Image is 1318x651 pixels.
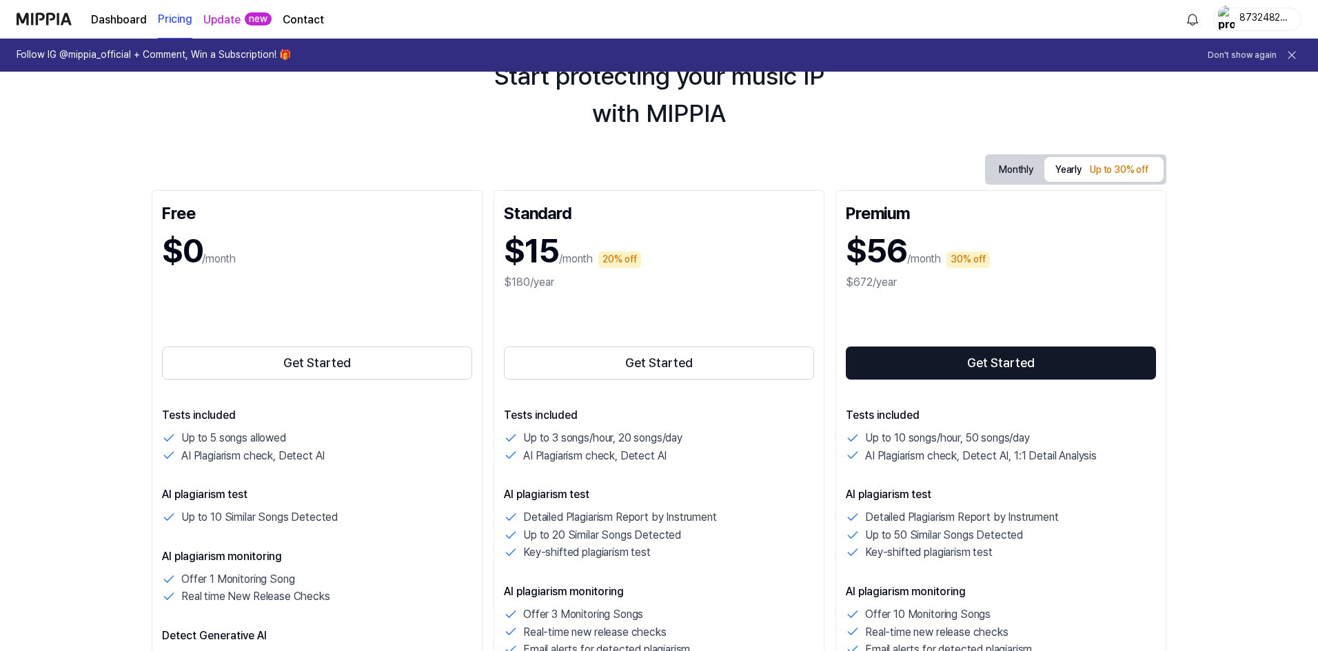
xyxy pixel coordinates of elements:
[559,251,593,267] p: /month
[504,347,814,380] button: Get Started
[907,251,941,267] p: /month
[203,12,241,28] a: Update
[846,407,1156,424] p: Tests included
[865,544,993,561] p: Key-shifted plagiarism test
[523,526,681,544] p: Up to 20 Similar Songs Detected
[598,251,641,268] div: 20% off
[181,570,294,588] p: Offer 1 Monitoring Song
[1218,6,1235,33] img: profile
[523,623,667,641] p: Real-time new release checks
[162,486,472,503] p: AI plagiarism test
[91,12,147,28] a: Dashboard
[162,347,472,380] button: Get Started
[162,548,472,565] p: AI plagiarism monitoring
[181,447,325,465] p: AI Plagiarism check, Detect AI
[162,344,472,382] a: Get Started
[846,486,1156,503] p: AI plagiarism test
[846,347,1156,380] button: Get Started
[846,583,1156,600] p: AI plagiarism monitoring
[181,508,338,526] p: Up to 10 Similar Songs Detected
[158,1,192,39] a: Pricing
[504,407,814,424] p: Tests included
[865,429,1030,447] p: Up to 10 songs/hour, 50 songs/day
[245,12,272,26] div: new
[504,274,814,291] div: $180/year
[283,12,324,28] a: Contact
[865,606,991,623] p: Offer 10 Monitoring Songs
[162,628,472,644] p: Detect Generative AI
[846,274,1156,291] div: $672/year
[523,606,643,623] p: Offer 3 Monitoring Songs
[865,447,1097,465] p: AI Plagiarism check, Detect AI, 1:1 Detail Analysis
[523,447,667,465] p: AI Plagiarism check, Detect AI
[504,200,814,223] div: Standard
[865,623,1008,641] p: Real-time new release checks
[846,200,1156,223] div: Premium
[1044,157,1164,182] button: Yearly
[846,344,1156,382] a: Get Started
[504,344,814,382] a: Get Started
[181,588,330,606] p: Real time New Release Checks
[1184,11,1201,28] img: 알림
[1208,50,1277,61] button: Don't show again
[1086,162,1153,178] div: Up to 30% off
[1239,11,1292,26] div: 87324823789478932
[202,251,236,267] p: /month
[181,429,286,447] p: Up to 5 songs allowed
[988,159,1044,180] button: Monthly
[846,228,907,274] h1: $56
[162,200,472,223] div: Free
[1213,8,1301,31] button: profile87324823789478932
[162,228,202,274] h1: $0
[504,228,559,274] h1: $15
[162,407,472,424] p: Tests included
[504,486,814,503] p: AI plagiarism test
[523,429,682,447] p: Up to 3 songs/hour, 20 songs/day
[523,544,651,561] p: Key-shifted plagiarism test
[865,508,1059,526] p: Detailed Plagiarism Report by Instrument
[17,48,291,62] h1: Follow IG @mippia_official + Comment, Win a Subscription! 🎁
[523,508,717,526] p: Detailed Plagiarism Report by Instrument
[504,583,814,600] p: AI plagiarism monitoring
[865,526,1023,544] p: Up to 50 Similar Songs Detected
[946,251,990,268] div: 30% off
